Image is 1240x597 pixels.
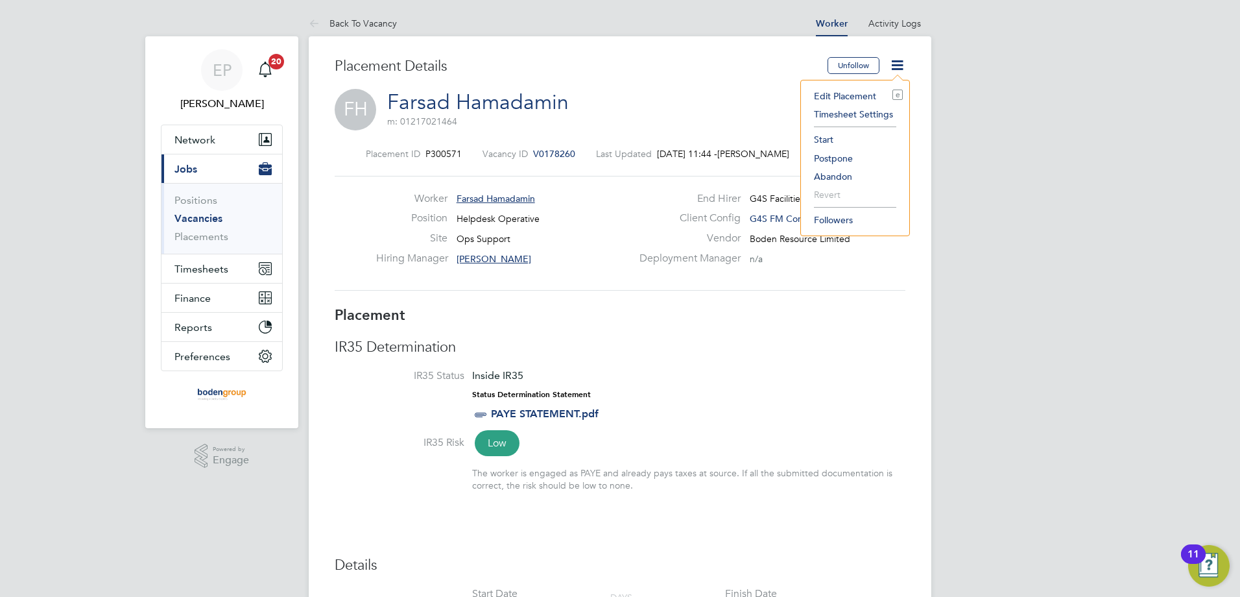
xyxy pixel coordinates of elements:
label: Placement ID [366,148,420,160]
label: Vendor [632,232,741,245]
li: Abandon [807,167,903,186]
label: End Hirer [632,192,741,206]
li: Timesheet Settings [807,105,903,123]
strong: Status Determination Statement [472,390,591,399]
span: Boden Resource Limited [750,233,850,245]
button: Network [161,125,282,154]
span: 20 [268,54,284,69]
div: The worker is engaged as PAYE and already pays taxes at source. If all the submitted documentatio... [472,467,905,491]
span: Powered by [213,444,249,455]
label: Deployment Manager [632,252,741,265]
li: Start [807,130,903,149]
span: G4S FM Contractors – Non Operatio… [750,213,910,225]
li: Edit Placement [807,87,903,105]
label: Vacancy ID [483,148,528,160]
nav: Main navigation [145,36,298,428]
span: m: 01217021464 [387,116,457,127]
a: Go to home page [161,384,283,405]
h3: Placement Details [335,57,818,76]
li: Followers [807,211,903,229]
span: Finance [174,292,211,304]
button: Finance [161,284,282,312]
span: [PERSON_NAME] [717,148,789,160]
a: Placements [174,230,228,243]
div: 11 [1187,554,1199,571]
span: [PERSON_NAME] [457,253,531,265]
span: Farsad Hamadamin [457,193,535,204]
label: IR35 Risk [335,436,464,450]
span: EP [213,62,232,79]
h3: Details [335,556,905,575]
li: Revert [807,186,903,204]
i: e [892,90,903,100]
a: Activity Logs [868,18,921,29]
a: 20 [252,49,278,91]
span: n/a [750,253,763,265]
span: Jobs [174,163,197,175]
label: Site [376,232,447,245]
span: Helpdesk Operative [457,213,540,225]
button: Jobs [161,154,282,183]
span: [DATE] 11:44 - [657,148,717,160]
a: PAYE STATEMENT.pdf [491,408,599,420]
span: Inside IR35 [472,369,523,382]
label: Hiring Manager [376,252,447,265]
span: P300571 [425,148,462,160]
a: Worker [816,18,848,29]
span: Network [174,134,215,146]
label: Position [376,212,447,225]
label: IR35 Status [335,369,464,383]
button: Reports [161,313,282,341]
h3: IR35 Determination [335,338,905,357]
img: boden-group-logo-retina.png [193,384,251,405]
span: Engage [213,455,249,466]
button: Open Resource Center, 11 new notifications [1188,545,1230,587]
span: Low [475,430,519,456]
a: Farsad Hamadamin [387,90,569,115]
a: Back To Vacancy [309,18,397,29]
span: Reports [174,321,212,334]
span: G4S Facilities Management (Uk) Limited [750,193,913,204]
a: Positions [174,194,217,206]
label: Client Config [632,212,741,225]
a: Vacancies [174,212,222,225]
label: Last Updated [596,148,652,160]
span: Timesheets [174,263,228,275]
button: Timesheets [161,254,282,283]
span: Eleanor Porter [161,96,283,112]
b: Placement [335,306,405,324]
span: Preferences [174,350,230,363]
span: FH [335,89,376,130]
div: Jobs [161,183,282,254]
a: Powered byEngage [195,444,250,469]
label: Worker [376,192,447,206]
button: Unfollow [828,57,879,74]
a: EP[PERSON_NAME] [161,49,283,112]
span: Ops Support [457,233,510,245]
span: V0178260 [533,148,575,160]
button: Preferences [161,342,282,371]
li: Postpone [807,149,903,167]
